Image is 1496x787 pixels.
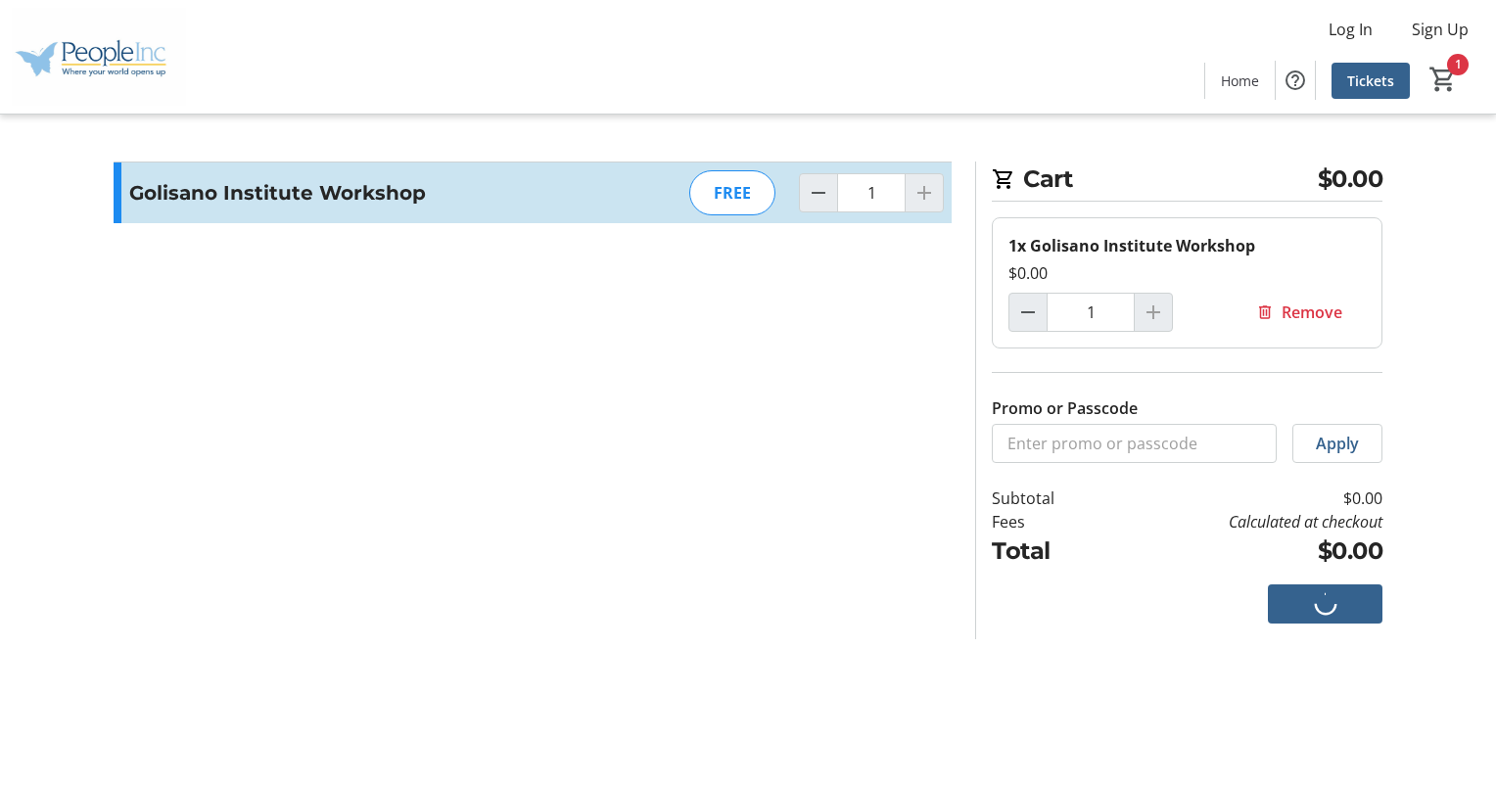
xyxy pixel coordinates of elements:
td: Fees [992,510,1105,533]
button: Remove [1233,293,1366,332]
td: Subtotal [992,486,1105,510]
button: Help [1276,61,1315,100]
img: People Inc.'s Logo [12,8,186,106]
a: Home [1205,63,1275,99]
span: Log In [1329,18,1373,41]
button: Cart [1426,62,1461,97]
a: Tickets [1332,63,1410,99]
h3: Golisano Institute Workshop [129,178,557,208]
td: $0.00 [1105,486,1382,510]
td: $0.00 [1105,533,1382,569]
span: Remove [1282,301,1342,324]
span: Home [1221,70,1259,91]
button: Log In [1313,14,1388,45]
h2: Cart [992,162,1382,202]
input: Golisano Institute Workshop Quantity [1047,293,1135,332]
label: Promo or Passcode [992,396,1138,420]
td: Total [992,533,1105,569]
div: FREE [689,170,775,215]
button: Decrement by one [800,174,837,211]
div: $0.00 [1008,261,1366,285]
span: Sign Up [1412,18,1469,41]
input: Golisano Institute Workshop Quantity [837,173,906,212]
span: $0.00 [1318,162,1383,197]
td: Calculated at checkout [1105,510,1382,533]
button: Sign Up [1396,14,1484,45]
div: 1x Golisano Institute Workshop [1008,234,1366,257]
button: Apply [1292,424,1382,463]
span: Apply [1316,432,1359,455]
input: Enter promo or passcode [992,424,1277,463]
button: Decrement by one [1009,294,1047,331]
span: Tickets [1347,70,1394,91]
